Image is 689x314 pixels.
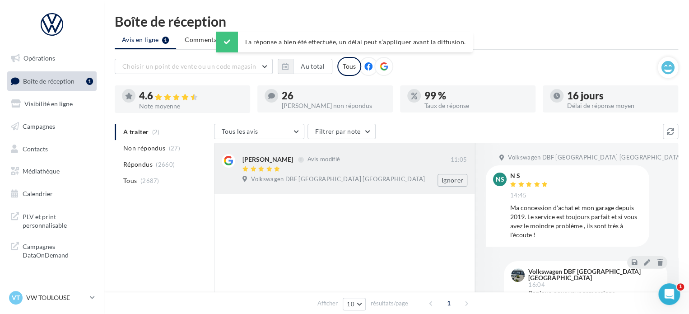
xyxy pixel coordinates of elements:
span: Médiathèque [23,167,60,175]
button: Choisir un point de vente ou un code magasin [115,59,273,74]
button: Au total [278,59,332,74]
div: Taux de réponse [424,103,528,109]
div: Tous [337,57,361,76]
p: VW TOULOUSE [26,293,86,302]
span: Volkswagen DBF [GEOGRAPHIC_DATA] [GEOGRAPHIC_DATA] [251,175,425,183]
a: Boîte de réception1 [5,71,98,91]
span: PLV et print personnalisable [23,211,93,230]
span: Non répondus [123,144,165,153]
span: Tous [123,176,137,185]
span: VT [12,293,20,302]
div: 16 jours [567,91,671,101]
span: (27) [169,145,180,152]
span: Calendrier [23,190,53,197]
span: résultats/page [371,299,408,308]
span: Volkswagen DBF [GEOGRAPHIC_DATA] [GEOGRAPHIC_DATA] [508,154,682,162]
span: 1 [677,283,684,291]
div: La réponse a bien été effectuée, un délai peut s’appliquer avant la diffusion. [216,32,473,52]
div: 4.6 [139,91,243,101]
a: Médiathèque [5,162,98,181]
span: Tous les avis [222,127,258,135]
span: Avis modifié [307,156,340,163]
span: 14:45 [510,192,527,200]
span: 1 [442,296,456,310]
a: PLV et print personnalisable [5,207,98,234]
span: 11:05 [450,156,467,164]
span: Campagnes DataOnDemand [23,240,93,260]
span: (2660) [156,161,175,168]
div: Délai de réponse moyen [567,103,671,109]
a: Contacts [5,140,98,159]
span: Boîte de réception [23,77,74,84]
div: Note moyenne [139,103,243,109]
span: Commentaires [185,35,228,44]
a: Calendrier [5,184,98,203]
div: Ma concession d'achat et mon garage depuis 2019. Le service est toujours parfait et si vous avez ... [510,203,642,239]
div: 99 % [424,91,528,101]
div: [PERSON_NAME] non répondus [282,103,386,109]
span: (2687) [140,177,159,184]
span: Visibilité en ligne [24,100,73,108]
a: Campagnes DataOnDemand [5,237,98,263]
span: 10 [347,300,354,308]
button: Ignorer [438,174,467,187]
div: [PERSON_NAME] [242,155,293,164]
a: Campagnes [5,117,98,136]
span: Contacts [23,145,48,152]
a: VT VW TOULOUSE [7,289,97,306]
button: 10 [343,298,366,310]
div: 1 [86,78,93,85]
span: Choisir un point de vente ou un code magasin [122,62,256,70]
a: Opérations [5,49,98,68]
iframe: Intercom live chat [658,283,680,305]
span: NS [496,175,504,184]
div: Volkswagen DBF [GEOGRAPHIC_DATA] [GEOGRAPHIC_DATA] [528,268,658,281]
button: Au total [293,59,332,74]
span: Afficher [317,299,338,308]
span: Répondus [123,160,153,169]
button: Filtrer par note [307,124,376,139]
span: 16:04 [528,282,545,288]
div: Boîte de réception [115,14,678,28]
div: 26 [282,91,386,101]
span: Campagnes [23,122,55,130]
button: Tous les avis [214,124,304,139]
div: N S [510,173,550,179]
a: Visibilité en ligne [5,94,98,113]
span: Opérations [23,54,55,62]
